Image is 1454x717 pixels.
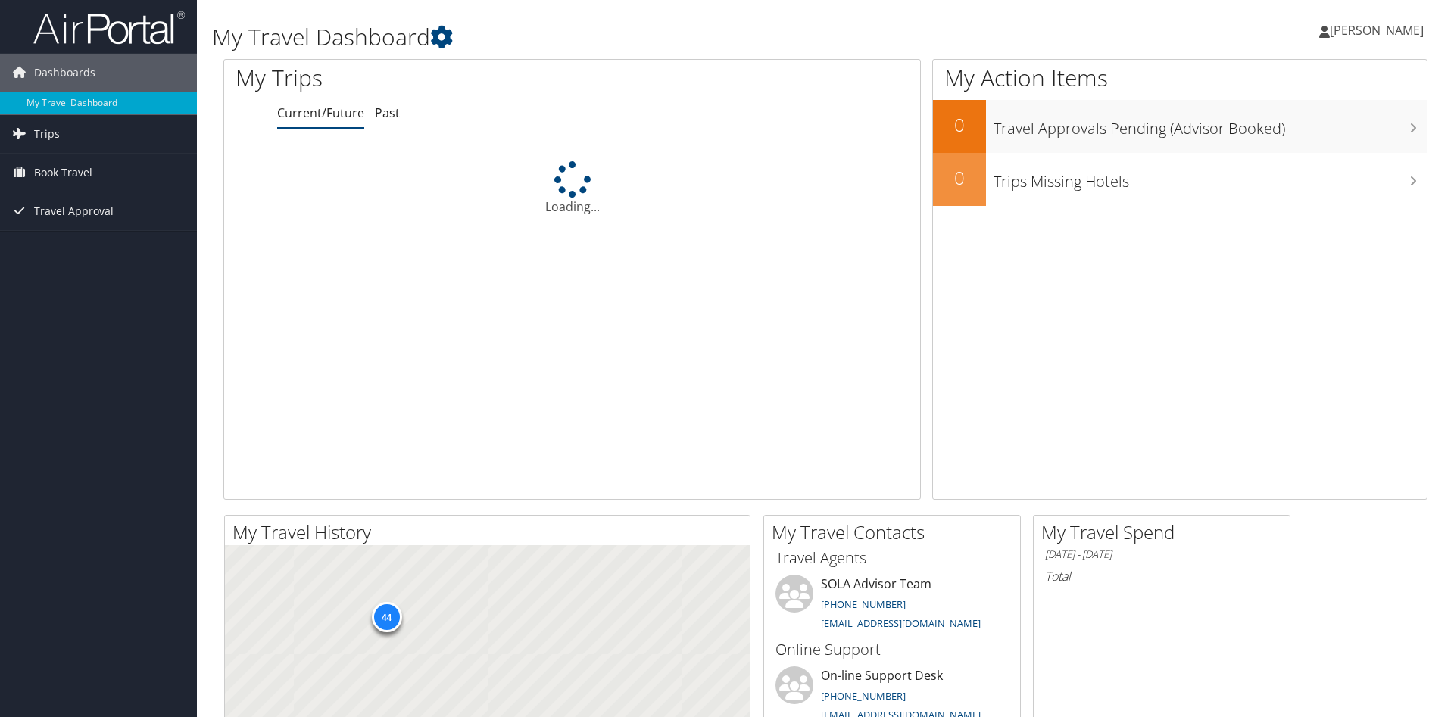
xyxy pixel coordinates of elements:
[933,165,986,191] h2: 0
[775,639,1009,660] h3: Online Support
[821,689,906,703] a: [PHONE_NUMBER]
[34,115,60,153] span: Trips
[933,112,986,138] h2: 0
[821,597,906,611] a: [PHONE_NUMBER]
[277,104,364,121] a: Current/Future
[371,602,401,632] div: 44
[933,62,1427,94] h1: My Action Items
[768,575,1016,637] li: SOLA Advisor Team
[933,153,1427,206] a: 0Trips Missing Hotels
[232,519,750,545] h2: My Travel History
[34,154,92,192] span: Book Travel
[1319,8,1439,53] a: [PERSON_NAME]
[236,62,619,94] h1: My Trips
[224,161,920,216] div: Loading...
[1045,568,1278,585] h6: Total
[933,100,1427,153] a: 0Travel Approvals Pending (Advisor Booked)
[994,111,1427,139] h3: Travel Approvals Pending (Advisor Booked)
[775,547,1009,569] h3: Travel Agents
[994,164,1427,192] h3: Trips Missing Hotels
[212,21,1030,53] h1: My Travel Dashboard
[375,104,400,121] a: Past
[33,10,185,45] img: airportal-logo.png
[1045,547,1278,562] h6: [DATE] - [DATE]
[1330,22,1424,39] span: [PERSON_NAME]
[34,54,95,92] span: Dashboards
[34,192,114,230] span: Travel Approval
[772,519,1020,545] h2: My Travel Contacts
[1041,519,1290,545] h2: My Travel Spend
[821,616,981,630] a: [EMAIL_ADDRESS][DOMAIN_NAME]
